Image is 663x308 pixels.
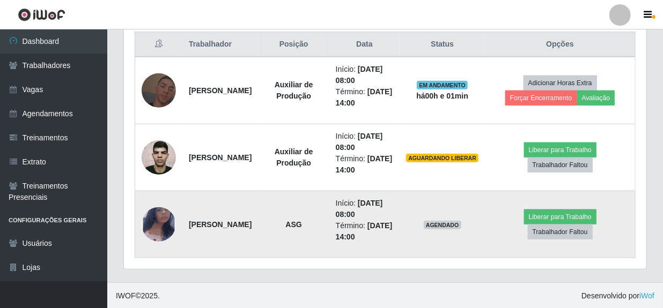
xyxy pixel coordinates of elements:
[417,81,468,89] span: EM ANDAMENTO
[336,198,393,220] li: Início:
[336,199,383,219] time: [DATE] 08:00
[116,291,136,300] span: IWOF
[336,86,393,109] li: Término:
[329,32,400,57] th: Data
[189,220,252,229] strong: [PERSON_NAME]
[336,220,393,243] li: Término:
[336,153,393,176] li: Término:
[258,32,329,57] th: Posição
[336,132,383,152] time: [DATE] 08:00
[336,64,393,86] li: Início:
[416,92,468,100] strong: há 00 h e 01 min
[142,197,176,252] img: 1748046228717.jpeg
[581,290,654,302] span: Desenvolvido por
[18,8,65,21] img: CoreUI Logo
[116,290,160,302] span: © 2025 .
[505,91,577,106] button: Forçar Encerramento
[182,32,258,57] th: Trabalhador
[142,60,176,121] img: 1690769088770.jpeg
[275,147,313,167] strong: Auxiliar de Produção
[336,65,383,85] time: [DATE] 08:00
[142,134,176,181] img: 1750990639445.jpeg
[406,154,478,162] span: AGUARDANDO LIBERAR
[336,131,393,153] li: Início:
[189,153,252,162] strong: [PERSON_NAME]
[485,32,635,57] th: Opções
[524,76,597,91] button: Adicionar Horas Extra
[524,142,596,157] button: Liberar para Trabalho
[285,220,301,229] strong: ASG
[400,32,485,57] th: Status
[189,86,252,95] strong: [PERSON_NAME]
[528,157,593,172] button: Trabalhador Faltou
[639,291,654,300] a: iWof
[424,221,461,229] span: AGENDADO
[524,209,596,224] button: Liberar para Trabalho
[577,91,615,106] button: Avaliação
[275,80,313,100] strong: Auxiliar de Produção
[528,224,593,239] button: Trabalhador Faltou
